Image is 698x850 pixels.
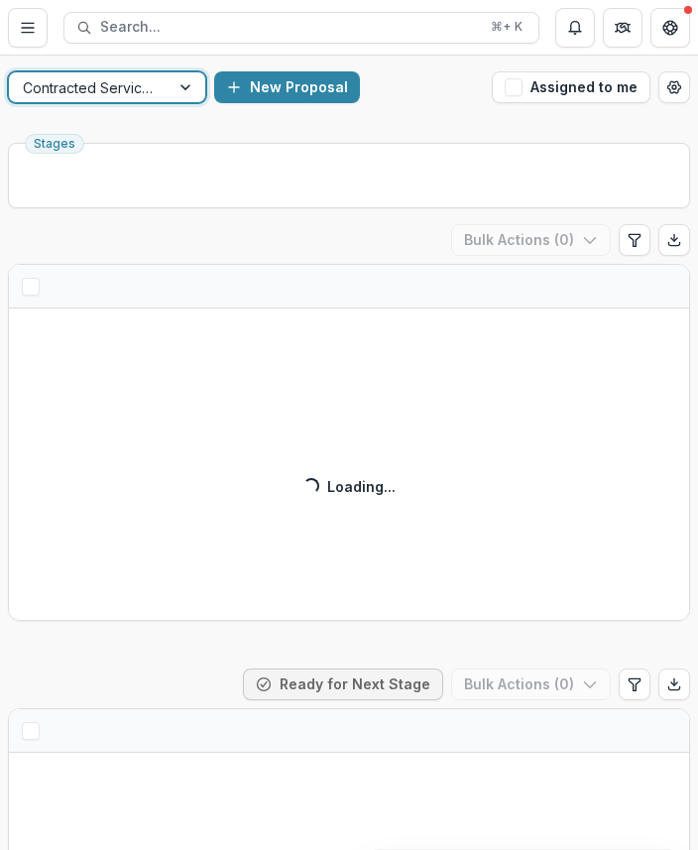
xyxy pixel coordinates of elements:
button: Notifications [555,8,595,48]
span: Stages [34,137,75,151]
button: New Proposal [214,71,360,103]
button: Toggle Menu [8,8,48,48]
div: ⌘ + K [487,16,526,38]
button: Get Help [650,8,690,48]
span: Search... [100,19,479,36]
button: Open AI Assistant [611,763,658,810]
button: Search... [63,12,539,44]
button: Assigned to me [492,71,650,103]
button: Open table manager [658,71,690,103]
button: Partners [603,8,642,48]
